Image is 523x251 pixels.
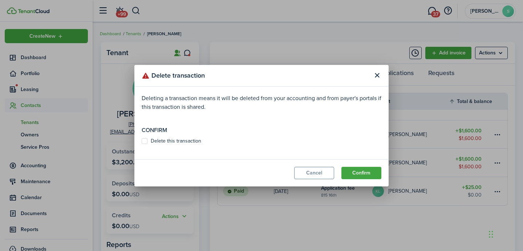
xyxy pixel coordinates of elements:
p: Deleting a transaction means it will be deleted from your accounting and from payer's portals if ... [142,94,381,111]
iframe: Chat Widget [487,216,523,251]
modal-title: Delete transaction [142,69,369,83]
label: Delete this transaction [142,138,201,144]
button: Close modal [371,69,383,82]
p: Confirm [142,126,381,135]
button: Confirm [341,167,381,179]
div: Drag [489,223,493,245]
button: Cancel [294,167,334,179]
